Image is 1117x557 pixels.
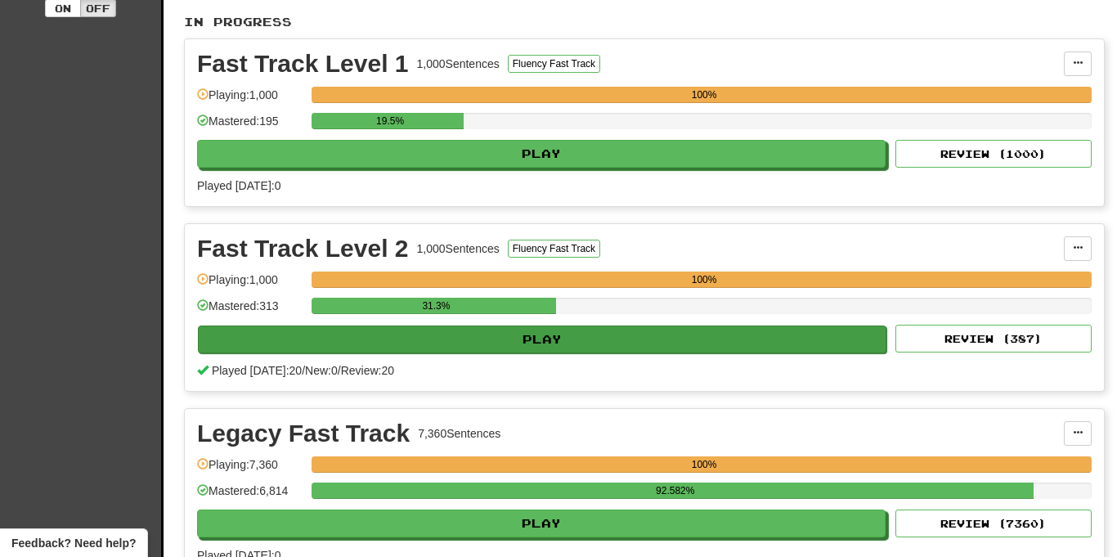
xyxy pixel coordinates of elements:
button: Fluency Fast Track [508,240,600,258]
button: Review (1000) [895,140,1092,168]
div: 100% [316,456,1092,473]
div: 1,000 Sentences [417,240,500,257]
div: Mastered: 313 [197,298,303,325]
div: Playing: 1,000 [197,87,303,114]
span: New: 0 [305,364,338,377]
div: Legacy Fast Track [197,421,410,446]
div: 7,360 Sentences [418,425,500,442]
div: 1,000 Sentences [417,56,500,72]
span: / [302,364,305,377]
button: Play [197,510,886,537]
div: 100% [316,272,1092,288]
button: Review (7360) [895,510,1092,537]
div: Playing: 7,360 [197,456,303,483]
button: Play [197,140,886,168]
span: Played [DATE]: 0 [197,179,280,192]
span: / [338,364,341,377]
div: Fast Track Level 2 [197,236,409,261]
div: Playing: 1,000 [197,272,303,299]
div: Mastered: 195 [197,113,303,140]
span: Played [DATE]: 20 [212,364,302,377]
div: Fast Track Level 1 [197,52,409,76]
div: Mastered: 6,814 [197,483,303,510]
div: 31.3% [316,298,555,314]
p: In Progress [184,14,1105,30]
button: Play [198,326,886,353]
span: Open feedback widget [11,535,136,551]
span: Review: 20 [341,364,394,377]
button: Fluency Fast Track [508,55,600,73]
button: Review (387) [895,325,1092,353]
div: 92.582% [316,483,1034,499]
div: 100% [316,87,1092,103]
div: 19.5% [316,113,464,129]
